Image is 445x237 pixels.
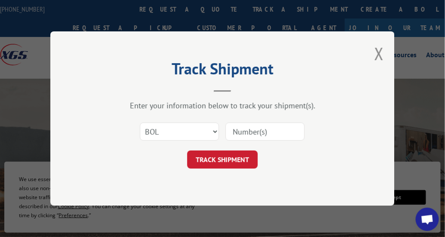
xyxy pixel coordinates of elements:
[374,42,384,65] button: Close modal
[226,123,305,141] input: Number(s)
[93,63,352,79] h2: Track Shipment
[93,101,352,111] div: Enter your information below to track your shipment(s).
[416,208,439,231] div: Open chat
[187,151,258,169] button: TRACK SHIPMENT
